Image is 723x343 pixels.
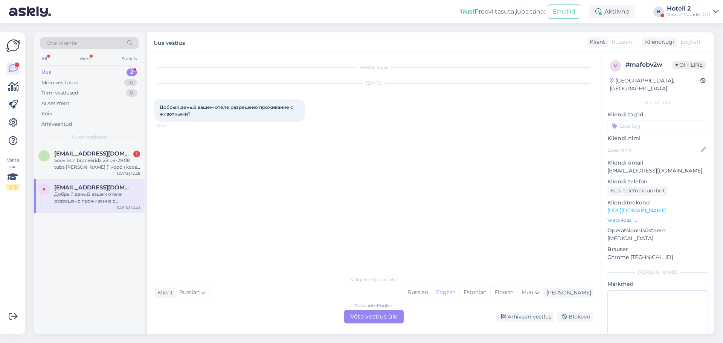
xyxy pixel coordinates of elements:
[157,122,185,128] span: 12:23
[607,99,708,106] div: Kliendi info
[47,39,77,47] span: Otsi kliente
[607,199,708,207] p: Klienditeekond
[6,157,20,191] div: Vaata siia
[607,253,708,261] p: Chrome [TECHNICAL_ID]
[607,178,708,186] p: Kliendi telefon
[612,38,632,46] span: Russian
[120,54,139,64] div: Socials
[41,120,72,128] div: Arhiveeritud
[6,38,20,53] img: Askly Logo
[154,80,593,87] div: [DATE]
[133,151,140,157] div: 1
[613,63,618,69] span: m
[127,69,137,76] div: 2
[154,64,593,71] div: Vestlus algas
[607,245,708,253] p: Brauser
[460,8,474,15] b: Uus!
[126,89,137,97] div: 0
[124,79,137,87] div: 10
[41,89,78,97] div: Tiimi vestlused
[522,289,533,296] span: Muu
[607,235,708,242] p: [MEDICAL_DATA]
[667,6,710,12] div: Hotell 2
[490,287,517,298] div: Finnish
[607,111,708,119] p: Kliendi tag'id
[667,12,710,18] div: Tervise Paradiis OÜ
[610,77,700,93] div: [GEOGRAPHIC_DATA], [GEOGRAPHIC_DATA]
[587,38,605,46] div: Klient
[589,5,635,18] div: Aktiivne
[459,287,490,298] div: Estonian
[608,146,699,154] input: Lisa nimi
[607,186,668,196] div: Küsi telefoninumbrit
[117,204,140,210] div: [DATE] 12:23
[117,171,140,176] div: [DATE] 12:26
[41,69,51,76] div: Uus
[54,150,133,157] span: ilmar.jyrisaar@gmail.com
[607,207,667,214] a: [URL][DOMAIN_NAME]
[557,312,593,322] div: Blokeeri
[41,110,52,117] div: Kõik
[667,6,718,18] a: Hotell 2Tervise Paradiis OÜ
[404,287,432,298] div: Russian
[607,269,708,276] div: [PERSON_NAME]
[6,184,20,191] div: 0 / 3
[607,120,708,131] input: Lisa tag
[344,310,404,323] div: Võta vestlus üle
[43,187,46,192] span: e
[154,289,173,297] div: Klient
[680,38,700,46] span: English
[154,37,185,47] label: Uus vestlus
[179,288,200,297] span: Russian
[78,54,91,64] div: Web
[54,191,140,204] div: Добрый день.В вашем отеле разрешено проживание с животными?
[607,167,708,175] p: [EMAIL_ADDRESS][DOMAIN_NAME]
[72,134,107,140] span: Uued vestlused
[54,157,140,171] div: Sooviksin broneerida 28.08-29.08 tuba [PERSON_NAME] (1 voodi) koos Spa külastuse ja hommikusöögig...
[543,289,591,297] div: [PERSON_NAME]
[625,60,673,69] div: # mafebv2w
[154,276,593,283] div: Valige keel ja vastake
[607,159,708,167] p: Kliendi email
[160,104,294,117] span: Добрый день.В вашем отеле разрешено проживание с животными?
[607,217,708,224] p: Vaata edasi ...
[354,302,394,309] div: Russian to English
[40,54,49,64] div: All
[43,153,45,159] span: i
[460,7,545,16] div: Proovi tasuta juba täna:
[607,134,708,142] p: Kliendi nimi
[548,5,580,19] button: Emailid
[607,227,708,235] p: Operatsioonisüsteem
[41,79,79,87] div: Minu vestlused
[432,287,459,298] div: English
[653,6,664,17] div: H
[607,280,708,288] p: Märkmed
[54,184,133,191] span: elena64@inbox.lv
[41,100,69,107] div: AI Assistent
[642,38,674,46] div: Klienditugi
[673,61,706,69] span: Offline
[496,312,554,322] div: Arhiveeri vestlus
